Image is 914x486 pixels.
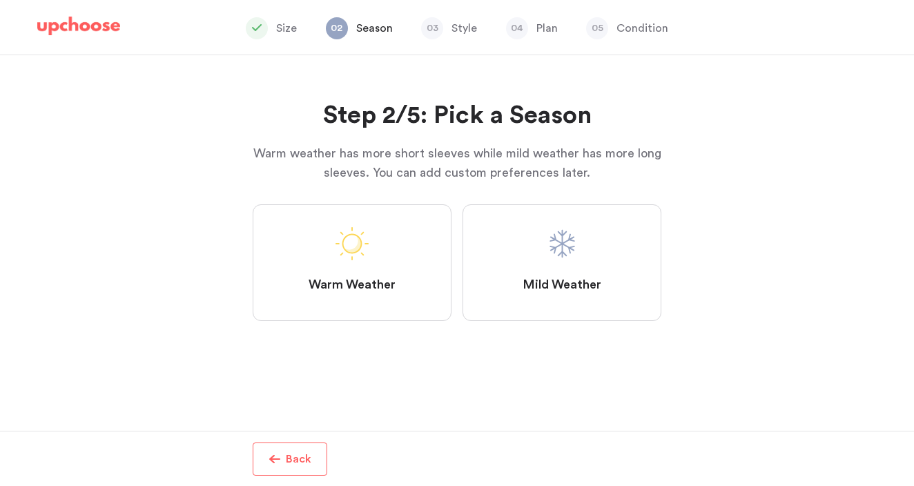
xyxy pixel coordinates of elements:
[421,17,443,39] span: 03
[37,17,120,36] img: UpChoose
[616,20,668,37] p: Condition
[451,20,477,37] p: Style
[586,17,608,39] span: 05
[253,443,327,476] button: Back
[326,17,348,39] span: 02
[37,17,120,42] a: UpChoose
[523,277,601,293] span: Mild Weather
[536,20,558,37] p: Plan
[356,20,393,37] p: Season
[309,277,396,293] span: Warm Weather
[253,99,661,133] h2: Step 2/5: Pick a Season
[253,144,661,182] p: Warm weather has more short sleeves while mild weather has more long sleeves. You can add custom ...
[286,451,311,467] p: Back
[276,20,297,37] p: Size
[506,17,528,39] span: 04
